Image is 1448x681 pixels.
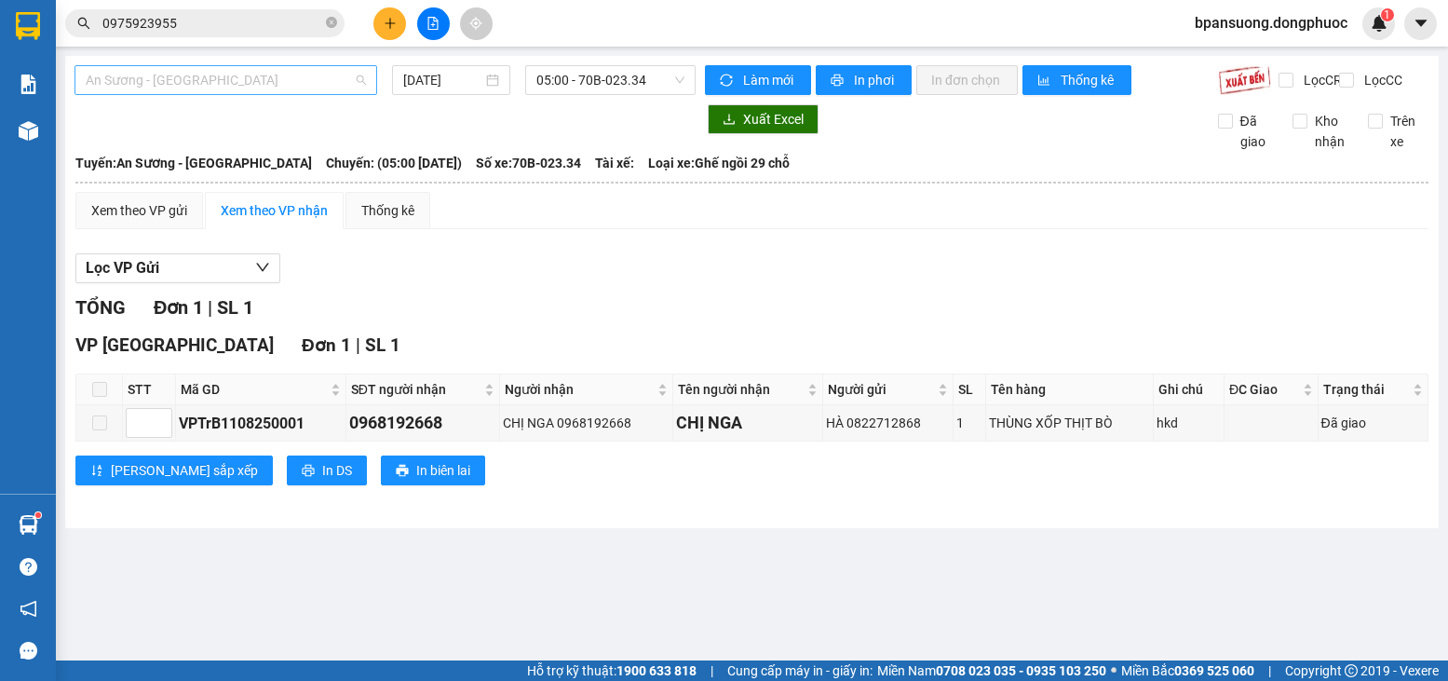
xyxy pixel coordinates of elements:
[75,334,274,356] span: VP [GEOGRAPHIC_DATA]
[322,460,352,481] span: In DS
[75,253,280,283] button: Lọc VP Gửi
[19,75,38,94] img: solution-icon
[720,74,736,89] span: sync
[678,379,804,400] span: Tên người nhận
[648,153,790,173] span: Loại xe: Ghế ngồi 29 chỗ
[469,17,482,30] span: aim
[828,379,934,400] span: Người gửi
[826,413,950,433] div: HÀ 0822712868
[1307,111,1354,152] span: Kho nhận
[854,70,897,90] span: In phơi
[676,410,819,436] div: CHỊ NGA
[1268,661,1271,681] span: |
[1413,15,1429,32] span: caret-down
[302,464,315,479] span: printer
[86,256,159,279] span: Lọc VP Gửi
[877,661,1106,681] span: Miền Nam
[1174,663,1254,678] strong: 0369 525 060
[6,120,195,131] span: [PERSON_NAME]:
[743,70,796,90] span: Làm mới
[1296,70,1345,90] span: Lọc CR
[1061,70,1116,90] span: Thống kê
[217,296,253,319] span: SL 1
[1229,379,1299,400] span: ĐC Giao
[708,104,819,134] button: downloadXuất Excel
[326,153,462,173] span: Chuyến: (05:00 [DATE])
[916,65,1018,95] button: In đơn chọn
[361,200,414,221] div: Thống kê
[151,423,171,437] span: Decrease Value
[1371,15,1387,32] img: icon-new-feature
[75,456,273,485] button: sort-ascending[PERSON_NAME] sắp xếp
[326,15,337,33] span: close-circle
[156,412,168,423] span: up
[90,464,103,479] span: sort-ascending
[1404,7,1437,40] button: caret-down
[476,153,581,173] span: Số xe: 70B-023.34
[673,405,823,442] td: CHỊ NGA
[1233,111,1279,152] span: Đã giao
[986,375,1154,405] th: Tên hàng
[1383,111,1429,152] span: Trên xe
[147,10,255,26] strong: ĐỒNG PHƯỚC
[1345,664,1358,677] span: copyright
[50,101,228,116] span: -----------------------------------------
[954,375,986,405] th: SL
[326,17,337,28] span: close-circle
[743,109,804,129] span: Xuất Excel
[503,413,670,433] div: CHỊ NGA 0968192668
[527,661,697,681] span: Hỗ trợ kỹ thuật:
[1111,667,1116,674] span: ⚪️
[705,65,811,95] button: syncLàm mới
[6,135,114,146] span: In ngày:
[1321,413,1425,433] div: Đã giao
[221,200,328,221] div: Xem theo VP nhận
[154,296,203,319] span: Đơn 1
[91,200,187,221] div: Xem theo VP gửi
[396,464,409,479] span: printer
[1218,65,1271,95] img: 9k=
[595,153,634,173] span: Tài xế:
[156,425,168,436] span: down
[403,70,481,90] input: 11/08/2025
[1022,65,1131,95] button: bar-chartThống kê
[505,379,655,400] span: Người nhận
[93,118,195,132] span: VPAS1108250060
[426,17,440,30] span: file-add
[936,663,1106,678] strong: 0708 023 035 - 0935 103 250
[727,661,873,681] span: Cung cấp máy in - giấy in:
[151,409,171,423] span: Increase Value
[1180,11,1362,34] span: bpansuong.dongphuoc
[1381,8,1394,21] sup: 1
[1323,379,1409,400] span: Trạng thái
[123,375,176,405] th: STT
[302,334,351,356] span: Đơn 1
[147,83,228,94] span: Hotline: 19001152
[176,405,346,442] td: VPTrB1108250001
[1154,375,1225,405] th: Ghi chú
[989,413,1150,433] div: THÙNG XỐP THỊT BÒ
[208,296,212,319] span: |
[41,135,114,146] span: 11:08:46 [DATE]
[287,456,367,485] button: printerIn DS
[346,405,500,442] td: 0968192668
[19,515,38,535] img: warehouse-icon
[356,334,360,356] span: |
[86,66,366,94] span: An Sương - Tây Ninh
[536,66,684,94] span: 05:00 - 70B-023.34
[831,74,846,89] span: printer
[1157,413,1221,433] div: hkd
[147,30,250,53] span: Bến xe [GEOGRAPHIC_DATA]
[365,334,400,356] span: SL 1
[1037,74,1053,89] span: bar-chart
[111,460,258,481] span: [PERSON_NAME] sắp xếp
[956,413,982,433] div: 1
[20,642,37,660] span: message
[710,661,713,681] span: |
[20,600,37,618] span: notification
[255,260,270,275] span: down
[16,12,40,40] img: logo-vxr
[381,456,485,485] button: printerIn biên lai
[384,17,397,30] span: plus
[816,65,912,95] button: printerIn phơi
